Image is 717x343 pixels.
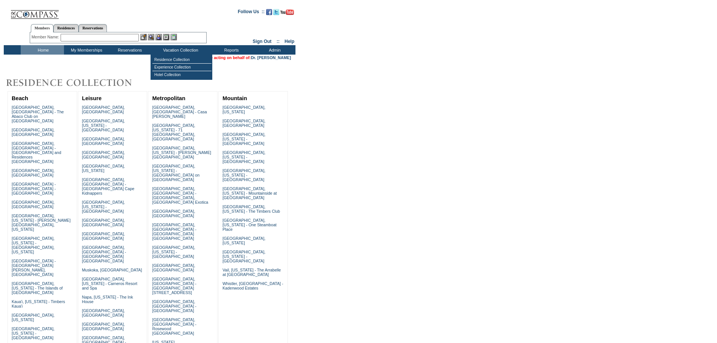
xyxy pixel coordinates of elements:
[222,186,277,200] a: [GEOGRAPHIC_DATA], [US_STATE] - Mountainside at [GEOGRAPHIC_DATA]
[222,119,265,128] a: [GEOGRAPHIC_DATA], [GEOGRAPHIC_DATA]
[32,34,61,40] div: Member Name:
[152,186,208,204] a: [GEOGRAPHIC_DATA], [GEOGRAPHIC_DATA] - [GEOGRAPHIC_DATA], [GEOGRAPHIC_DATA] Exotica
[222,168,265,182] a: [GEOGRAPHIC_DATA], [US_STATE] - [GEOGRAPHIC_DATA]
[222,150,265,164] a: [GEOGRAPHIC_DATA], [US_STATE] - [GEOGRAPHIC_DATA]
[285,39,294,44] a: Help
[222,105,265,114] a: [GEOGRAPHIC_DATA], [US_STATE]
[12,326,55,340] a: [GEOGRAPHIC_DATA], [US_STATE] - [GEOGRAPHIC_DATA]
[82,277,137,290] a: [GEOGRAPHIC_DATA], [US_STATE] - Carneros Resort and Spa
[222,204,280,213] a: [GEOGRAPHIC_DATA], [US_STATE] - The Timbers Club
[82,308,125,317] a: [GEOGRAPHIC_DATA], [GEOGRAPHIC_DATA]
[82,200,125,213] a: [GEOGRAPHIC_DATA], [US_STATE] - [GEOGRAPHIC_DATA]
[12,236,55,254] a: [GEOGRAPHIC_DATA], [US_STATE] - [GEOGRAPHIC_DATA], [US_STATE]
[266,9,272,15] img: Become our fan on Facebook
[12,259,56,277] a: [GEOGRAPHIC_DATA] - [GEOGRAPHIC_DATA][PERSON_NAME], [GEOGRAPHIC_DATA]
[155,34,162,40] img: Impersonate
[152,277,196,295] a: [GEOGRAPHIC_DATA], [GEOGRAPHIC_DATA] - [GEOGRAPHIC_DATA][STREET_ADDRESS]
[10,4,59,19] img: Compass Home
[82,119,125,132] a: [GEOGRAPHIC_DATA], [US_STATE] - [GEOGRAPHIC_DATA]
[64,45,107,55] td: My Memberships
[79,24,107,32] a: Reservations
[152,64,212,71] td: Experience Collection
[82,105,125,114] a: [GEOGRAPHIC_DATA], [GEOGRAPHIC_DATA]
[273,11,279,16] a: Follow us on Twitter
[82,322,125,331] a: [GEOGRAPHIC_DATA], [GEOGRAPHIC_DATA]
[152,95,185,101] a: Metropolitan
[82,232,125,241] a: [GEOGRAPHIC_DATA], [GEOGRAPHIC_DATA]
[222,95,247,101] a: Mountain
[12,299,65,308] a: Kaua'i, [US_STATE] - Timbers Kaua'i
[163,34,169,40] img: Reservations
[222,236,265,245] a: [GEOGRAPHIC_DATA], [US_STATE]
[152,299,196,313] a: [GEOGRAPHIC_DATA], [GEOGRAPHIC_DATA] - [GEOGRAPHIC_DATA]
[12,95,28,101] a: Beach
[82,218,125,227] a: [GEOGRAPHIC_DATA], [GEOGRAPHIC_DATA]
[198,55,291,60] span: You are acting on behalf of:
[222,250,265,263] a: [GEOGRAPHIC_DATA], [US_STATE] - [GEOGRAPHIC_DATA]
[12,313,55,322] a: [GEOGRAPHIC_DATA], [US_STATE]
[252,45,295,55] td: Admin
[152,223,196,241] a: [GEOGRAPHIC_DATA], [GEOGRAPHIC_DATA] - [GEOGRAPHIC_DATA] [GEOGRAPHIC_DATA]
[152,245,195,259] a: [GEOGRAPHIC_DATA], [US_STATE] - [GEOGRAPHIC_DATA]
[152,317,196,335] a: [GEOGRAPHIC_DATA], [GEOGRAPHIC_DATA] - Rosewood [GEOGRAPHIC_DATA]
[253,39,271,44] a: Sign Out
[82,164,125,173] a: [GEOGRAPHIC_DATA], [US_STATE]
[152,56,212,64] td: Residence Collection
[280,9,294,15] img: Subscribe to our YouTube Channel
[140,34,147,40] img: b_edit.gif
[12,200,55,209] a: [GEOGRAPHIC_DATA], [GEOGRAPHIC_DATA]
[21,45,64,55] td: Home
[82,177,134,195] a: [GEOGRAPHIC_DATA], [GEOGRAPHIC_DATA] - [GEOGRAPHIC_DATA] Cape Kidnappers
[152,263,195,272] a: [GEOGRAPHIC_DATA], [GEOGRAPHIC_DATA]
[170,34,177,40] img: b_calculator.gif
[222,132,265,146] a: [GEOGRAPHIC_DATA], [US_STATE] - [GEOGRAPHIC_DATA]
[53,24,79,32] a: Residences
[152,209,195,218] a: [GEOGRAPHIC_DATA], [GEOGRAPHIC_DATA]
[151,45,209,55] td: Vacation Collection
[152,71,212,78] td: Hotel Collection
[209,45,252,55] td: Reports
[12,128,55,137] a: [GEOGRAPHIC_DATA], [GEOGRAPHIC_DATA]
[12,141,61,164] a: [GEOGRAPHIC_DATA], [GEOGRAPHIC_DATA] - [GEOGRAPHIC_DATA] and Residences [GEOGRAPHIC_DATA]
[12,213,71,232] a: [GEOGRAPHIC_DATA], [US_STATE] - [PERSON_NAME][GEOGRAPHIC_DATA], [US_STATE]
[222,281,283,290] a: Whistler, [GEOGRAPHIC_DATA] - Kadenwood Estates
[238,8,265,17] td: Follow Us ::
[152,164,199,182] a: [GEOGRAPHIC_DATA], [US_STATE] - [GEOGRAPHIC_DATA] on [GEOGRAPHIC_DATA]
[280,11,294,16] a: Subscribe to our YouTube Channel
[107,45,151,55] td: Reservations
[12,281,63,295] a: [GEOGRAPHIC_DATA], [US_STATE] - The Islands of [GEOGRAPHIC_DATA]
[222,268,281,277] a: Vail, [US_STATE] - The Arrabelle at [GEOGRAPHIC_DATA]
[12,105,64,123] a: [GEOGRAPHIC_DATA], [GEOGRAPHIC_DATA] - The Abaco Club on [GEOGRAPHIC_DATA]
[31,24,54,32] a: Members
[12,168,55,177] a: [GEOGRAPHIC_DATA], [GEOGRAPHIC_DATA]
[4,75,151,90] img: Destinations by Exclusive Resorts
[82,95,102,101] a: Leisure
[266,11,272,16] a: Become our fan on Facebook
[82,295,133,304] a: Napa, [US_STATE] - The Ink House
[12,182,56,195] a: [GEOGRAPHIC_DATA] - [GEOGRAPHIC_DATA] - [GEOGRAPHIC_DATA]
[82,268,142,272] a: Muskoka, [GEOGRAPHIC_DATA]
[82,245,126,263] a: [GEOGRAPHIC_DATA], [GEOGRAPHIC_DATA] - [GEOGRAPHIC_DATA] [GEOGRAPHIC_DATA]
[152,105,207,119] a: [GEOGRAPHIC_DATA], [GEOGRAPHIC_DATA] - Casa [PERSON_NAME]
[148,34,154,40] img: View
[4,11,10,12] img: i.gif
[222,218,277,232] a: [GEOGRAPHIC_DATA], [US_STATE] - One Steamboat Place
[152,123,195,141] a: [GEOGRAPHIC_DATA], [US_STATE] - 71 [GEOGRAPHIC_DATA], [GEOGRAPHIC_DATA]
[273,9,279,15] img: Follow us on Twitter
[82,150,125,159] a: [GEOGRAPHIC_DATA], [GEOGRAPHIC_DATA]
[82,137,125,146] a: [GEOGRAPHIC_DATA], [GEOGRAPHIC_DATA]
[277,39,280,44] span: ::
[251,55,291,60] a: Dr. [PERSON_NAME]
[152,146,211,159] a: [GEOGRAPHIC_DATA], [US_STATE] - [PERSON_NAME][GEOGRAPHIC_DATA]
